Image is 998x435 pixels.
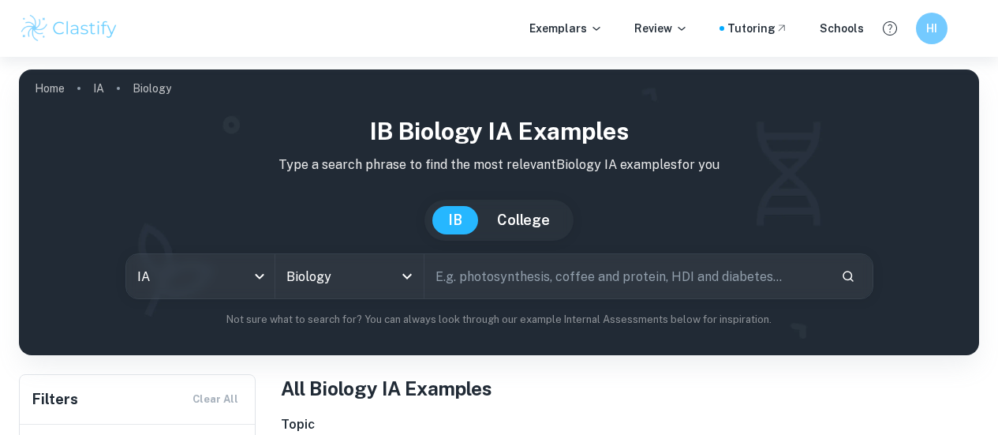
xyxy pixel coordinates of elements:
[32,312,966,328] p: Not sure what to search for? You can always look through our example Internal Assessments below f...
[396,265,418,287] button: Open
[432,206,478,234] button: IB
[877,15,903,42] button: Help and Feedback
[820,20,864,37] a: Schools
[35,77,65,99] a: Home
[19,69,979,355] img: profile cover
[32,388,78,411] h6: Filters
[634,20,688,37] p: Review
[32,114,966,149] h1: IB Biology IA examples
[481,206,566,234] button: College
[916,13,948,44] button: HI
[424,254,828,298] input: E.g. photosynthesis, coffee and protein, HDI and diabetes...
[32,156,966,174] p: Type a search phrase to find the most relevant Biology IA examples for you
[126,254,275,298] div: IA
[727,20,788,37] a: Tutoring
[923,20,941,37] h6: HI
[93,77,104,99] a: IA
[19,13,119,44] img: Clastify logo
[281,415,979,434] h6: Topic
[133,80,171,97] p: Biology
[835,263,862,290] button: Search
[281,374,979,403] h1: All Biology IA Examples
[529,20,603,37] p: Exemplars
